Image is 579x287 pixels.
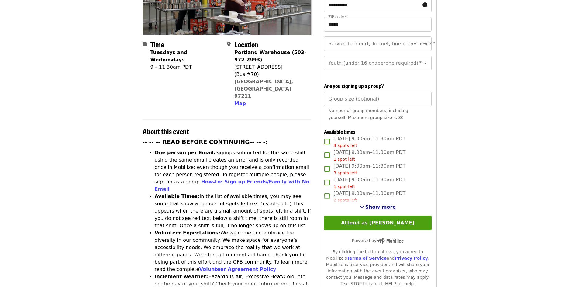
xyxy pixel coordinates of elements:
div: [STREET_ADDRESS] [234,63,307,71]
i: circle-info icon [422,2,427,8]
span: Number of group members, including yourself. Maximum group size is 30 [328,108,408,120]
li: In the list of available times, you may see some that show a number of spots left (ex: 5 spots le... [155,193,312,229]
strong: Volunteer Expectations: [155,230,221,236]
button: Attend as [PERSON_NAME] [324,216,431,230]
span: [DATE] 9:00am–11:30am PDT [333,149,405,162]
span: [DATE] 9:00am–11:30am PDT [333,190,405,203]
span: [DATE] 9:00am–11:30am PDT [333,162,405,176]
strong: -- -- -- READ BEFORE CONTINUING-- -- -: [143,139,268,145]
span: Map [234,101,246,106]
span: About this event [143,126,189,136]
button: Map [234,100,246,107]
span: 2 spots left [333,198,357,203]
div: (Bus #70) [234,71,307,78]
button: Open [421,59,429,67]
a: [GEOGRAPHIC_DATA], [GEOGRAPHIC_DATA] 97211 [234,79,293,99]
span: Powered by [352,238,404,243]
img: Powered by Mobilize [377,238,404,244]
strong: Available Times: [155,193,200,199]
button: Open [421,39,429,48]
a: How-to: Sign up Friends/Family with No Email [155,179,310,192]
span: [DATE] 9:00am–11:30am PDT [333,176,405,190]
a: Volunteer Agreement Policy [199,266,276,272]
span: 3 spots left [333,170,357,175]
span: Are you signing up a group? [324,82,384,90]
li: We welcome and embrace the diversity in our community. We make space for everyone’s accessibility... [155,229,312,273]
span: 3 spots left [333,143,357,148]
i: map-marker-alt icon [227,41,231,47]
li: Signups submitted for the same shift using the same email creates an error and is only recorded o... [155,149,312,193]
span: [DATE] 9:00am–11:30am PDT [333,135,405,149]
a: Terms of Service [347,256,387,261]
span: Show more [365,204,396,210]
span: Time [150,39,164,50]
input: [object Object] [324,92,431,106]
span: 1 spot left [333,157,355,162]
div: By clicking the button above, you agree to Mobilize's and . Mobilize is a service provider and wi... [324,249,431,287]
a: Privacy Policy [395,256,428,261]
strong: One person per Email: [155,150,216,155]
input: ZIP code [324,17,431,32]
span: Location [234,39,258,50]
div: 9 – 11:30am PDT [150,63,222,71]
strong: Portland Warehouse (503-972-2993) [234,50,306,63]
span: 1 spot left [333,184,355,189]
i: calendar icon [143,41,147,47]
span: Available times [324,128,356,135]
strong: Tuesdays and Wednesdays [150,50,188,63]
label: ZIP code [328,15,346,19]
button: See more timeslots [360,203,396,211]
strong: Inclement weather: [155,274,208,279]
